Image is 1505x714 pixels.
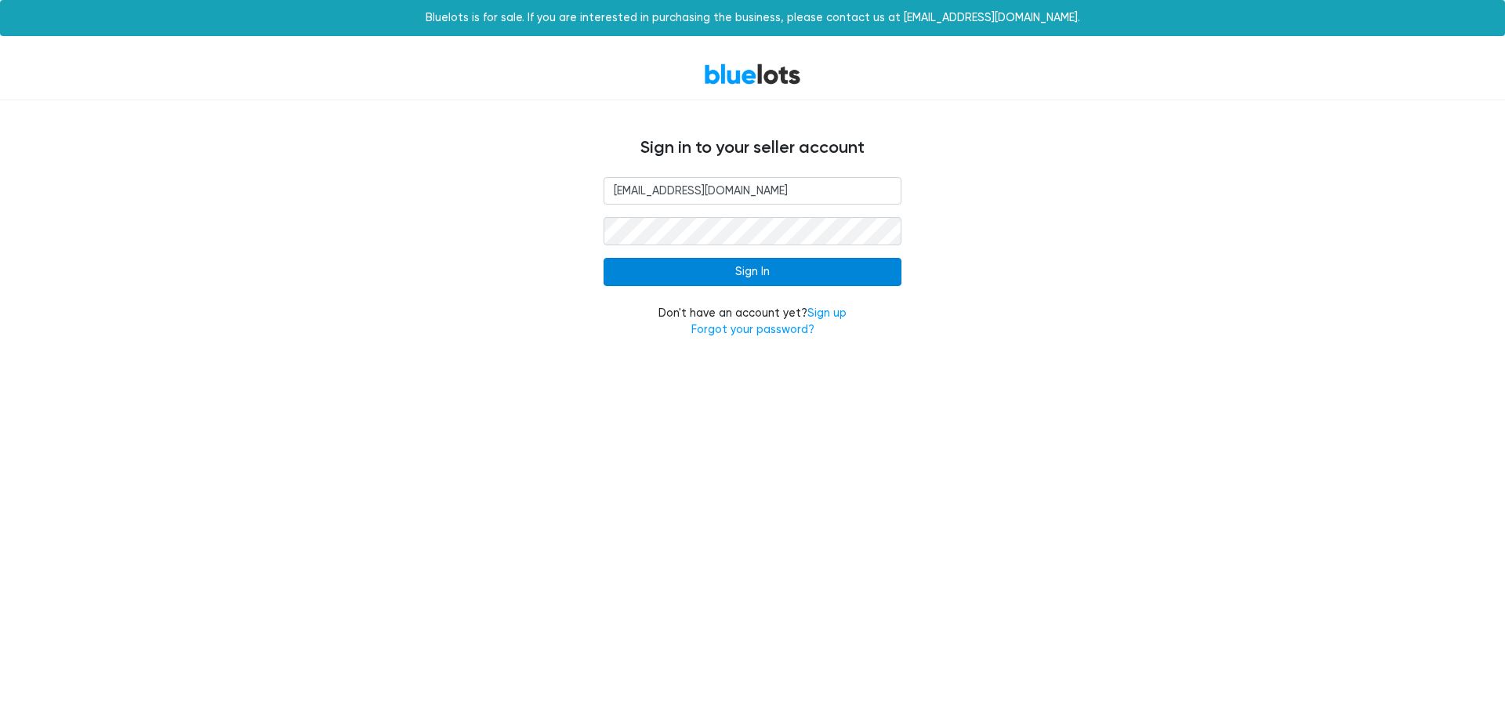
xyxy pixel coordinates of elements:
input: Email [604,177,901,205]
div: Don't have an account yet? [604,305,901,339]
a: BlueLots [704,63,801,85]
a: Sign up [807,306,847,320]
input: Sign In [604,258,901,286]
a: Forgot your password? [691,323,814,336]
h4: Sign in to your seller account [282,138,1223,158]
